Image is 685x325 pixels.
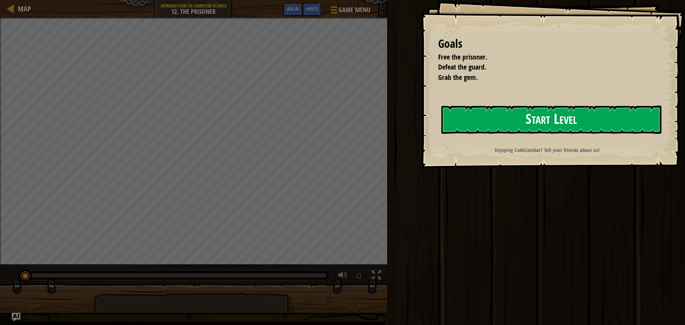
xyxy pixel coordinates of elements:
[369,269,384,284] button: Toggle fullscreen
[429,52,658,62] li: Free the prisoner.
[441,106,661,134] button: Start Level
[12,313,20,321] button: Ask AI
[306,5,318,12] span: Hints
[429,72,658,83] li: Grab the gem.
[287,5,299,12] span: Ask AI
[354,269,366,284] button: ♫
[438,52,487,62] span: Free the prisoner.
[429,62,658,72] li: Defeat the guard.
[14,4,31,14] a: Map
[339,5,370,15] span: Game Menu
[438,36,660,52] div: Goals
[18,4,31,14] span: Map
[438,72,478,82] span: Grab the gem.
[325,3,375,20] button: Game Menu
[336,269,350,284] button: Adjust volume
[355,270,362,281] span: ♫
[438,62,486,72] span: Defeat the guard.
[283,3,303,16] button: Ask AI
[495,146,600,154] strong: Enjoying CodeCombat? Tell your friends about us!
